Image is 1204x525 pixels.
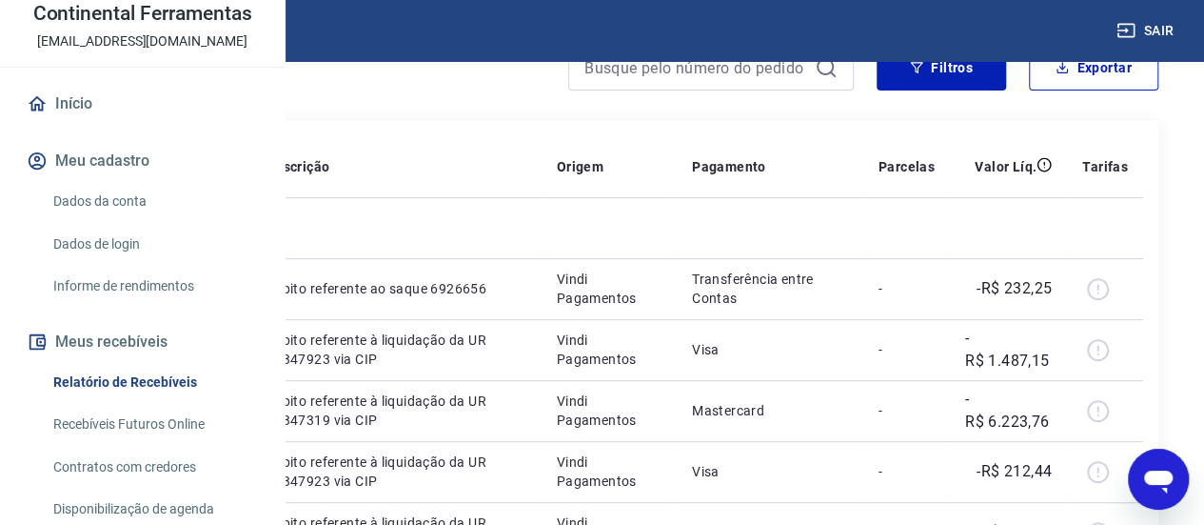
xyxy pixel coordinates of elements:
[692,270,848,308] p: Transferência entre Contas
[46,182,262,221] a: Dados da conta
[23,321,262,363] button: Meus recebíveis
[266,331,526,369] p: Débito referente à liquidação da UR 16347923 via CIP
[1029,45,1158,91] button: Exportar
[877,45,1006,91] button: Filtros
[878,340,935,359] p: -
[878,279,935,298] p: -
[557,392,661,430] p: Vindi Pagamentos
[23,83,262,125] a: Início
[584,53,807,82] input: Busque pelo número do pedido
[1113,13,1181,49] button: Sair
[965,327,1052,373] p: -R$ 1.487,15
[46,448,262,487] a: Contratos com credores
[975,157,1036,176] p: Valor Líq.
[23,140,262,182] button: Meu cadastro
[557,157,603,176] p: Origem
[977,460,1052,483] p: -R$ 212,44
[33,4,252,24] p: Continental Ferramentas
[557,453,661,491] p: Vindi Pagamentos
[266,392,526,430] p: Débito referente à liquidação da UR 16347319 via CIP
[266,157,330,176] p: Descrição
[557,331,661,369] p: Vindi Pagamentos
[878,157,935,176] p: Parcelas
[1082,157,1128,176] p: Tarifas
[965,388,1052,434] p: -R$ 6.223,76
[878,462,935,481] p: -
[692,157,766,176] p: Pagamento
[692,340,848,359] p: Visa
[692,462,848,481] p: Visa
[878,401,935,420] p: -
[266,279,526,298] p: Débito referente ao saque 6926656
[46,267,262,306] a: Informe de rendimentos
[1128,449,1189,510] iframe: Botão para abrir a janela de mensagens
[37,31,247,51] p: [EMAIL_ADDRESS][DOMAIN_NAME]
[46,405,262,444] a: Recebíveis Futuros Online
[692,401,848,420] p: Mastercard
[557,270,661,308] p: Vindi Pagamentos
[266,453,526,491] p: Débito referente à liquidação da UR 16347923 via CIP
[46,225,262,264] a: Dados de login
[977,277,1052,300] p: -R$ 232,25
[46,363,262,402] a: Relatório de Recebíveis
